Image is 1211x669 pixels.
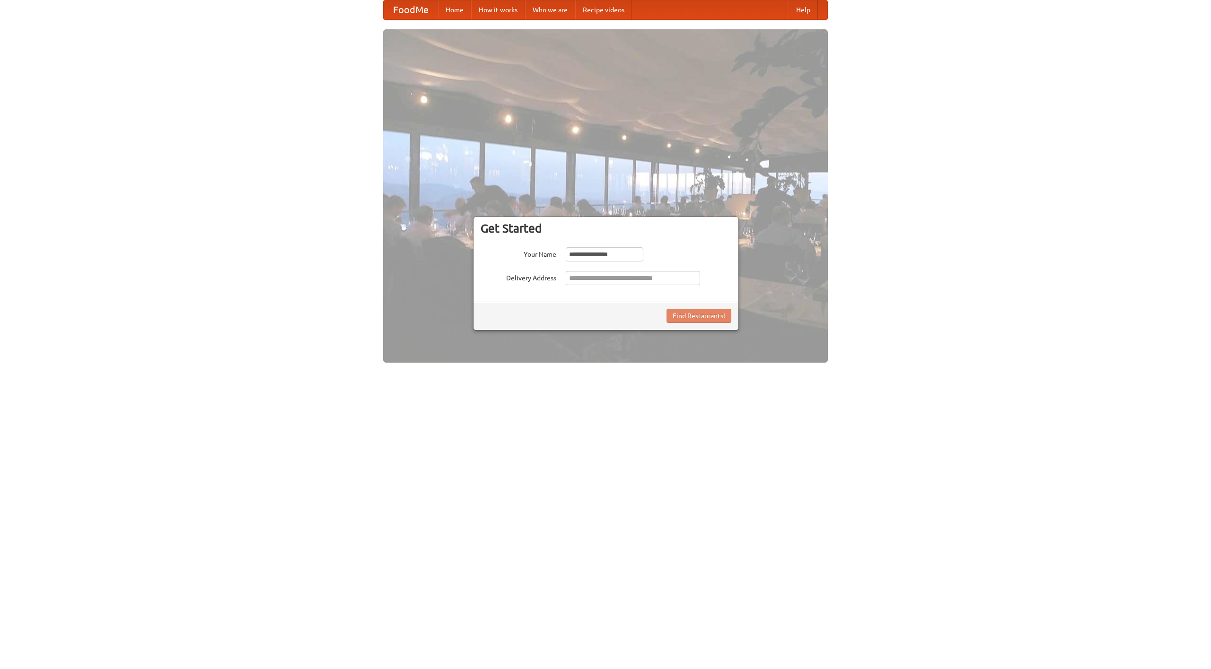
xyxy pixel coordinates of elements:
a: Recipe videos [575,0,632,19]
label: Delivery Address [481,271,556,283]
a: Who we are [525,0,575,19]
h3: Get Started [481,221,731,235]
a: Home [438,0,471,19]
a: FoodMe [384,0,438,19]
label: Your Name [481,247,556,259]
a: Help [789,0,818,19]
a: How it works [471,0,525,19]
button: Find Restaurants! [667,309,731,323]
